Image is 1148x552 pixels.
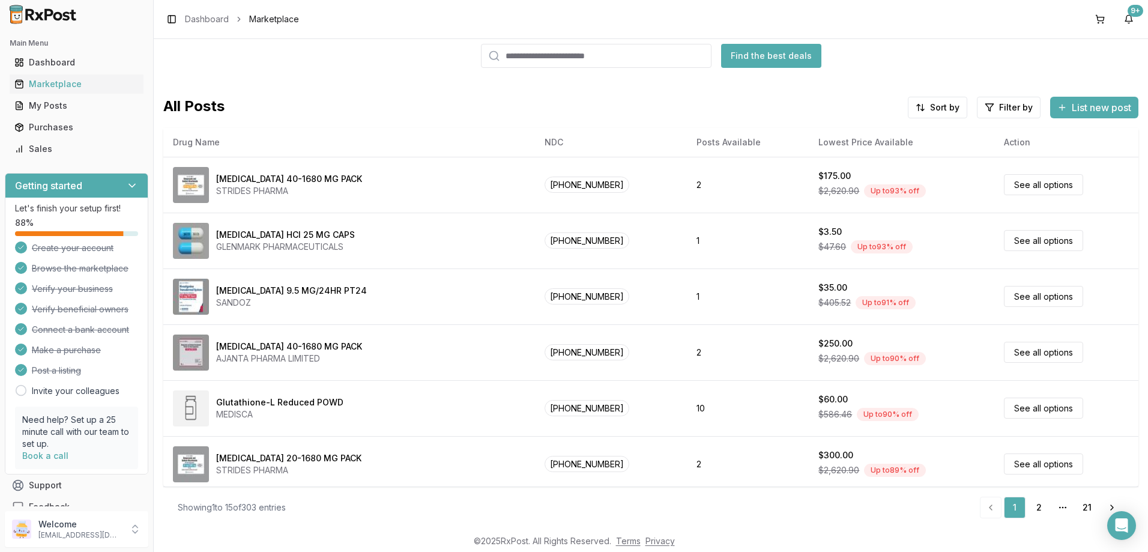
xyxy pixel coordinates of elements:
td: 2 [687,436,809,492]
div: $300.00 [818,449,853,461]
span: [PHONE_NUMBER] [545,232,629,249]
a: 21 [1076,497,1098,518]
div: GLENMARK PHARMACEUTICALS [216,241,355,253]
th: Drug Name [163,128,535,157]
p: Need help? Set up a 25 minute call with our team to set up. [22,414,131,450]
button: Sort by [908,97,967,118]
a: My Posts [10,95,143,117]
div: My Posts [14,100,139,112]
span: $405.52 [818,297,851,309]
div: Marketplace [14,78,139,90]
span: $2,620.90 [818,353,859,365]
div: STRIDES PHARMA [216,185,362,197]
img: RxPost Logo [5,5,82,24]
p: Welcome [38,518,122,530]
button: 9+ [1119,10,1138,29]
img: Omeprazole-Sodium Bicarbonate 20-1680 MG PACK [173,446,209,482]
span: Connect a bank account [32,324,129,336]
a: Sales [10,138,143,160]
td: 10 [687,380,809,436]
div: $3.50 [818,226,842,238]
a: 2 [1028,497,1050,518]
div: Showing 1 to 15 of 303 entries [178,502,286,514]
img: User avatar [12,520,31,539]
span: Verify beneficial owners [32,303,128,315]
td: 2 [687,157,809,213]
a: Privacy [645,536,675,546]
a: Go to next page [1100,497,1124,518]
button: Feedback [5,496,148,518]
button: Filter by [977,97,1041,118]
span: [PHONE_NUMBER] [545,288,629,305]
a: See all options [1004,342,1083,363]
th: Action [994,128,1138,157]
span: 88 % [15,217,34,229]
button: Marketplace [5,74,148,94]
div: STRIDES PHARMA [216,464,361,476]
span: $586.46 [818,408,852,420]
span: Browse the marketplace [32,262,128,274]
div: Sales [14,143,139,155]
span: Verify your business [32,283,113,295]
a: List new post [1050,103,1138,115]
a: Book a call [22,450,68,461]
img: Atomoxetine HCl 25 MG CAPS [173,223,209,259]
span: Marketplace [249,13,299,25]
button: Support [5,475,148,496]
div: Up to 93 % off [864,184,926,198]
div: Glutathione-L Reduced POWD [216,396,343,408]
a: Marketplace [10,73,143,95]
div: Up to 91 % off [856,296,916,309]
span: [PHONE_NUMBER] [545,400,629,416]
a: See all options [1004,230,1083,251]
div: [MEDICAL_DATA] 9.5 MG/24HR PT24 [216,285,367,297]
a: Dashboard [10,52,143,73]
div: $60.00 [818,393,848,405]
h3: Getting started [15,178,82,193]
div: 9+ [1128,5,1143,17]
th: Posts Available [687,128,809,157]
div: Up to 93 % off [851,240,913,253]
span: $2,620.90 [818,464,859,476]
p: [EMAIL_ADDRESS][DOMAIN_NAME] [38,530,122,540]
span: $47.60 [818,241,846,253]
img: Rivastigmine 9.5 MG/24HR PT24 [173,279,209,315]
div: Up to 90 % off [857,408,919,421]
th: NDC [535,128,687,157]
div: [MEDICAL_DATA] 20-1680 MG PACK [216,452,361,464]
button: My Posts [5,96,148,115]
nav: breadcrumb [185,13,299,25]
a: See all options [1004,453,1083,475]
a: Terms [616,536,641,546]
div: Up to 90 % off [864,352,926,365]
span: All Posts [163,97,225,118]
div: Dashboard [14,56,139,68]
div: $35.00 [818,282,847,294]
img: Omeprazole-Sodium Bicarbonate 40-1680 MG PACK [173,167,209,203]
div: AJANTA PHARMA LIMITED [216,353,362,365]
span: Filter by [999,102,1033,114]
th: Lowest Price Available [809,128,994,157]
img: Omeprazole-Sodium Bicarbonate 40-1680 MG PACK [173,335,209,371]
a: 1 [1004,497,1026,518]
span: [PHONE_NUMBER] [545,344,629,360]
a: See all options [1004,286,1083,307]
span: Feedback [29,501,70,513]
div: Purchases [14,121,139,133]
div: [MEDICAL_DATA] 40-1680 MG PACK [216,173,362,185]
span: Create your account [32,242,113,254]
td: 2 [687,324,809,380]
div: $175.00 [818,170,851,182]
td: 1 [687,268,809,324]
span: Sort by [930,102,959,114]
div: Open Intercom Messenger [1107,511,1136,540]
button: Find the best deals [721,44,821,68]
span: Post a listing [32,365,81,377]
div: Up to 89 % off [864,464,926,477]
button: Sales [5,139,148,159]
span: List new post [1072,100,1131,115]
a: See all options [1004,174,1083,195]
p: Let's finish your setup first! [15,202,138,214]
a: Invite your colleagues [32,385,119,397]
img: Glutathione-L Reduced POWD [173,390,209,426]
